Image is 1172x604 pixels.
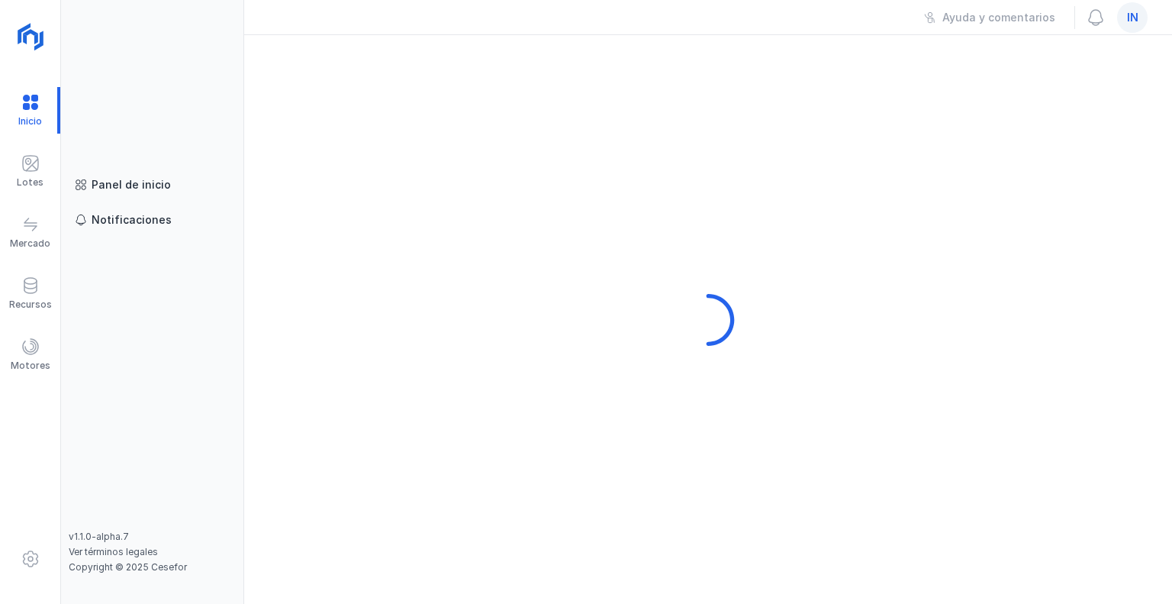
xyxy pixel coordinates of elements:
[942,10,1055,25] div: Ayuda y comentarios
[69,546,158,557] a: Ver términos legales
[92,177,171,192] div: Panel de inicio
[17,176,43,189] div: Lotes
[914,5,1065,31] button: Ayuda y comentarios
[69,171,236,199] a: Panel de inicio
[92,212,172,228] div: Notificaciones
[11,360,50,372] div: Motores
[69,531,236,543] div: v1.1.0-alpha.7
[9,299,52,311] div: Recursos
[1127,10,1138,25] span: in
[69,561,236,573] div: Copyright © 2025 Cesefor
[69,206,236,234] a: Notificaciones
[11,18,50,56] img: logoRight.svg
[10,237,50,250] div: Mercado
